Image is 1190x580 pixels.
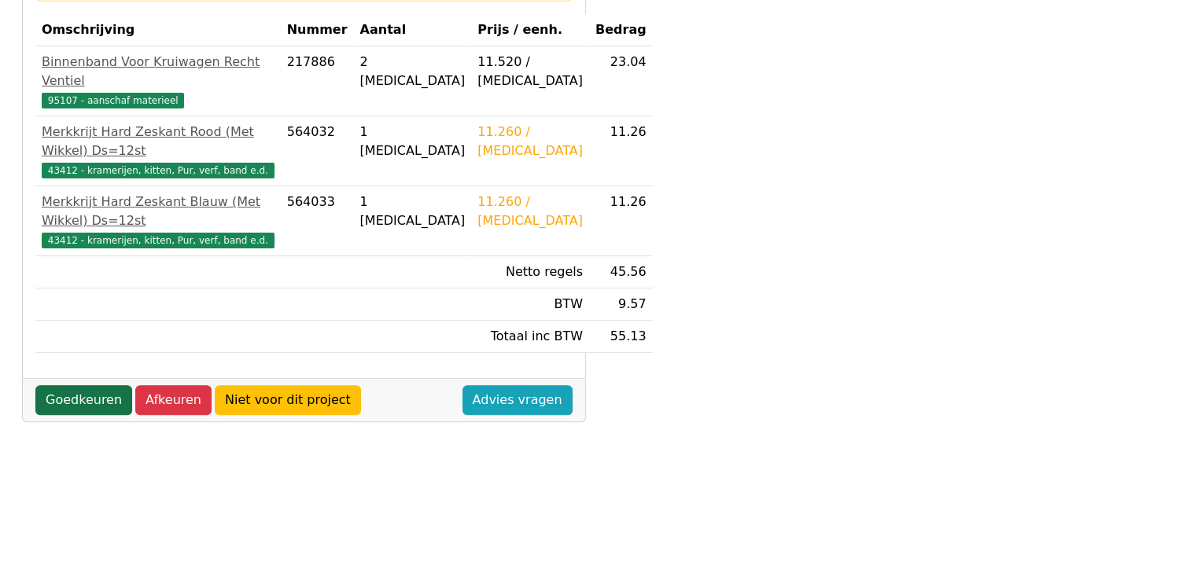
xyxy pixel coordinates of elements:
[477,123,583,160] div: 11.260 / [MEDICAL_DATA]
[471,288,589,321] td: BTW
[42,163,274,178] span: 43412 - kramerijen, kitten, Pur, verf, band e.d.
[360,123,466,160] div: 1 [MEDICAL_DATA]
[42,123,274,160] div: Merkkrijt Hard Zeskant Rood (Met Wikkel) Ds=12st
[35,14,281,46] th: Omschrijving
[589,46,653,116] td: 23.04
[360,193,466,230] div: 1 [MEDICAL_DATA]
[471,14,589,46] th: Prijs / eenh.
[35,385,132,415] a: Goedkeuren
[477,193,583,230] div: 11.260 / [MEDICAL_DATA]
[471,256,589,288] td: Netto regels
[281,116,354,186] td: 564032
[42,193,274,230] div: Merkkrijt Hard Zeskant Blauw (Met Wikkel) Ds=12st
[462,385,573,415] a: Advies vragen
[589,186,653,256] td: 11.26
[477,53,583,90] div: 11.520 / [MEDICAL_DATA]
[589,256,653,288] td: 45.56
[589,288,653,321] td: 9.57
[354,14,472,46] th: Aantal
[281,186,354,256] td: 564033
[42,53,274,109] a: Binnenband Voor Kruiwagen Recht Ventiel95107 - aanschaf materieel
[471,321,589,353] td: Totaal inc BTW
[42,123,274,179] a: Merkkrijt Hard Zeskant Rood (Met Wikkel) Ds=12st43412 - kramerijen, kitten, Pur, verf, band e.d.
[42,233,274,248] span: 43412 - kramerijen, kitten, Pur, verf, band e.d.
[215,385,361,415] a: Niet voor dit project
[589,14,653,46] th: Bedrag
[281,46,354,116] td: 217886
[281,14,354,46] th: Nummer
[589,116,653,186] td: 11.26
[360,53,466,90] div: 2 [MEDICAL_DATA]
[42,193,274,249] a: Merkkrijt Hard Zeskant Blauw (Met Wikkel) Ds=12st43412 - kramerijen, kitten, Pur, verf, band e.d.
[42,53,274,90] div: Binnenband Voor Kruiwagen Recht Ventiel
[135,385,212,415] a: Afkeuren
[589,321,653,353] td: 55.13
[42,93,184,108] span: 95107 - aanschaf materieel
